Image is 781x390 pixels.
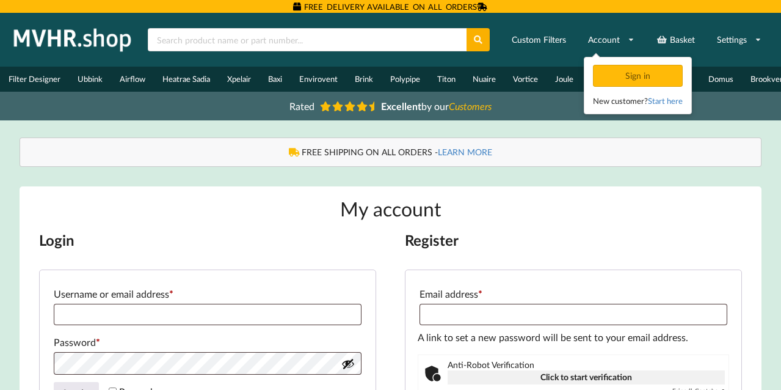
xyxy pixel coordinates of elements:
a: Joule [547,67,582,92]
h1: My account [39,196,742,221]
h2: Register [405,231,743,250]
a: Account [580,29,642,51]
a: Xpelair [219,67,260,92]
input: Search product name or part number... [148,28,467,51]
a: Polypipe [382,67,429,92]
a: Envirovent [291,67,346,92]
a: LEARN MORE [438,147,492,157]
i: Customers [449,100,492,112]
div: Sign in [593,65,683,87]
p: A link to set a new password will be sent to your email address. [418,331,730,345]
a: Titon [429,67,464,92]
a: Airflow [111,67,154,92]
a: Baxi [260,67,291,92]
a: Sign in [593,70,685,81]
a: Brink [346,67,382,92]
button: Show password [341,357,355,370]
span: Rated [289,100,314,112]
button: Click to start verification [448,370,725,384]
label: Username or email address [54,284,362,304]
a: Vortice [504,67,547,92]
label: Password [54,333,362,352]
div: New customer? [593,95,683,107]
a: Domus [700,67,742,92]
a: Settings [709,29,769,51]
a: Ubbink [69,67,111,92]
img: mvhr.shop.png [9,24,137,55]
a: Rated Excellentby ourCustomers [281,96,501,116]
a: Custom Filters [504,29,574,51]
b: Excellent [381,100,421,112]
a: Heatrae Sadia [154,67,219,92]
a: Basket [648,29,703,51]
a: Itho Daalderop [582,67,650,92]
span: by our [381,100,492,112]
label: Email address [420,284,728,304]
a: Start here [648,96,683,106]
h2: Login [39,231,377,250]
a: Nuaire [464,67,504,92]
div: FREE SHIPPING ON ALL ORDERS - [32,146,749,158]
span: Anti-Robot Verification [448,360,725,370]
